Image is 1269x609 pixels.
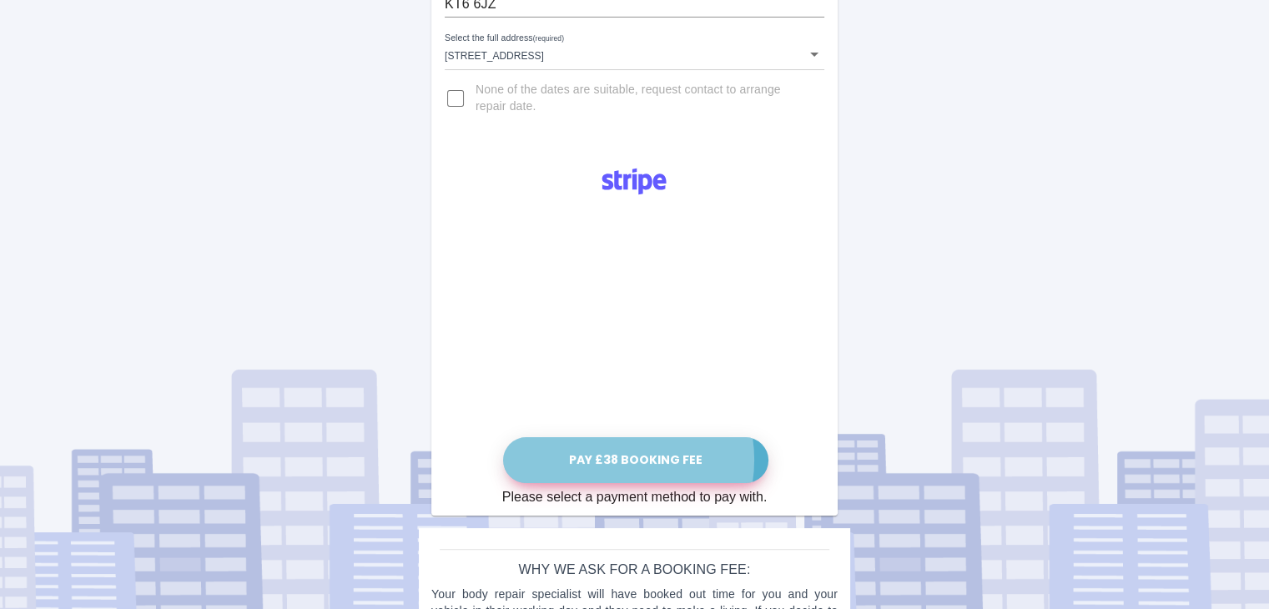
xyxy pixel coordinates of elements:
[533,35,564,43] small: (required)
[445,32,564,45] label: Select the full address
[502,487,768,507] div: Please select a payment method to pay with.
[592,162,676,202] img: Logo
[503,437,768,483] button: Pay £38 Booking Fee
[476,82,811,115] span: None of the dates are suitable, request contact to arrange repair date.
[431,558,838,581] h6: Why we ask for a booking fee:
[445,39,824,69] div: [STREET_ADDRESS]
[499,206,771,432] iframe: Secure payment input frame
